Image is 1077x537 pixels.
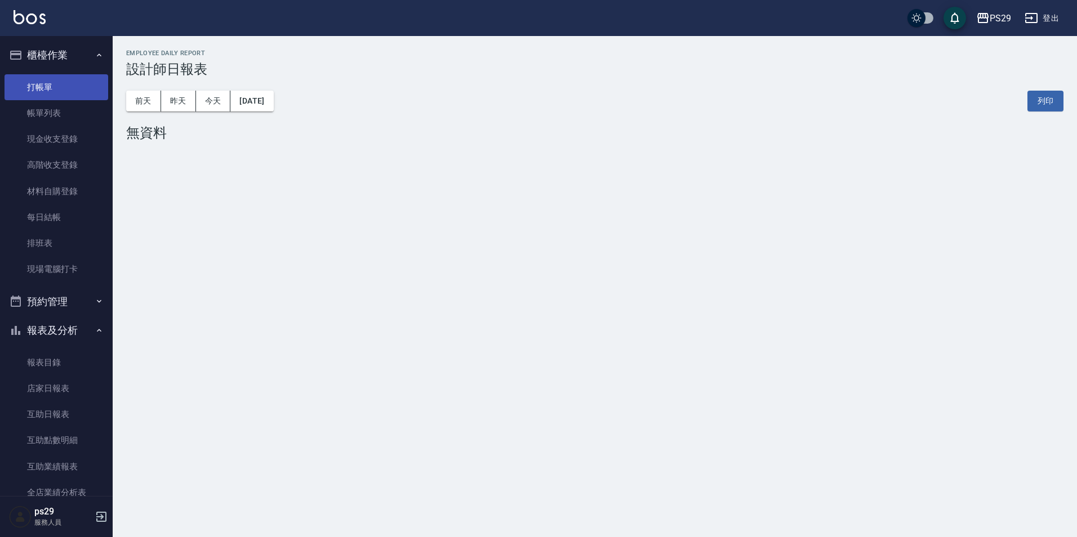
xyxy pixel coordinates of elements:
p: 服務人員 [34,517,92,527]
button: 櫃檯作業 [5,41,108,70]
a: 每日結帳 [5,204,108,230]
a: 現金收支登錄 [5,126,108,152]
button: 登出 [1020,8,1063,29]
button: 列印 [1027,91,1063,111]
a: 全店業績分析表 [5,480,108,505]
a: 材料自購登錄 [5,178,108,204]
button: save [944,7,966,29]
h5: ps29 [34,506,92,517]
a: 店家日報表 [5,375,108,401]
a: 現場電腦打卡 [5,256,108,282]
button: PS29 [972,7,1016,30]
a: 報表目錄 [5,350,108,375]
a: 高階收支登錄 [5,152,108,178]
a: 互助日報表 [5,401,108,427]
button: 前天 [126,91,161,111]
a: 互助業績報表 [5,454,108,480]
h2: Employee Daily Report [126,50,1063,57]
a: 帳單列表 [5,100,108,126]
button: 昨天 [161,91,196,111]
div: 無資料 [126,125,1063,141]
h3: 設計師日報表 [126,61,1063,77]
button: 今天 [196,91,231,111]
a: 排班表 [5,230,108,256]
img: Person [9,505,32,528]
a: 互助點數明細 [5,427,108,453]
button: [DATE] [230,91,273,111]
button: 報表及分析 [5,316,108,345]
button: 預約管理 [5,287,108,316]
img: Logo [14,10,46,24]
a: 打帳單 [5,74,108,100]
div: PS29 [990,11,1011,25]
